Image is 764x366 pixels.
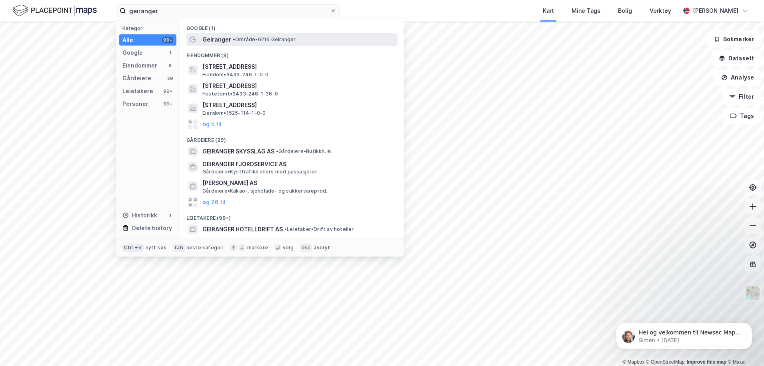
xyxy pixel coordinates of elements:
a: Improve this map [687,359,726,365]
div: Google (1) [180,19,404,33]
div: 99+ [162,101,173,107]
div: Leietakere [122,86,153,96]
img: logo.f888ab2527a4732fd821a326f86c7f29.svg [13,4,97,18]
div: Historikk [122,211,157,220]
div: Ctrl + k [122,244,144,252]
span: GEIRANGER SKYSSLAG AS [202,147,274,156]
div: Verktøy [650,6,671,16]
button: Bokmerker [707,31,761,47]
span: Gårdeiere • Kysttrafikk ellers med passasjerer [202,169,317,175]
iframe: Intercom notifications message [604,306,764,362]
button: Tags [724,108,761,124]
div: Gårdeiere [122,74,151,83]
div: esc [300,244,312,252]
span: Gårdeiere • Butikkh. el. [276,148,333,155]
div: Eiendommer (8) [180,46,404,60]
div: 99+ [162,37,173,43]
span: Geiranger [202,35,231,44]
span: GEIRANGER HOTELLDRIFT AS [202,225,283,234]
button: Analyse [714,70,761,86]
div: [PERSON_NAME] [693,6,738,16]
div: Kategori [122,25,176,31]
div: avbryt [314,245,330,251]
span: [STREET_ADDRESS] [202,81,394,91]
div: tab [173,244,185,252]
div: Personer [122,99,148,109]
div: Mine Tags [572,6,600,16]
button: og 5 til [202,119,222,129]
button: og 26 til [202,197,226,207]
div: 1 [167,50,173,56]
div: Eiendommer [122,61,157,70]
img: Z [745,285,760,300]
span: [STREET_ADDRESS] [202,100,394,110]
div: Bolig [618,6,632,16]
span: [PERSON_NAME] AS [202,178,394,188]
div: neste kategori [186,245,224,251]
span: Område • 6216 Geiranger [233,36,296,43]
button: Datasett [712,50,761,66]
span: Eiendom • 1525-114-1-0-0 [202,110,266,116]
input: Søk på adresse, matrikkel, gårdeiere, leietakere eller personer [126,5,330,17]
span: • [276,148,278,154]
div: Delete history [132,223,172,233]
div: markere [247,245,268,251]
div: Alle [122,35,133,45]
div: 29 [167,75,173,82]
div: Google [122,48,143,58]
span: Leietaker • Drift av hoteller [284,226,354,233]
span: GEIRANGER FJORDSERVICE AS [202,237,394,247]
span: Eiendom • 3433-246-1-0-0 [202,72,268,78]
div: Gårdeiere (29) [180,131,404,145]
span: • [233,36,235,42]
div: Kart [543,6,554,16]
span: [STREET_ADDRESS] [202,62,394,72]
span: Festetomt • 3433-246-1-36-0 [202,91,278,97]
a: OpenStreetMap [646,359,685,365]
a: Mapbox [622,359,644,365]
div: 8 [167,62,173,69]
span: Gårdeiere • Kakao-, sjokolade- og sukkervareprod. [202,188,327,194]
div: nytt søk [146,245,167,251]
span: • [284,226,287,232]
div: 99+ [162,88,173,94]
div: Leietakere (99+) [180,209,404,223]
div: 1 [167,212,173,219]
span: GEIRANGER FJORDSERVICE AS [202,159,394,169]
button: Filter [722,89,761,105]
div: velg [283,245,294,251]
